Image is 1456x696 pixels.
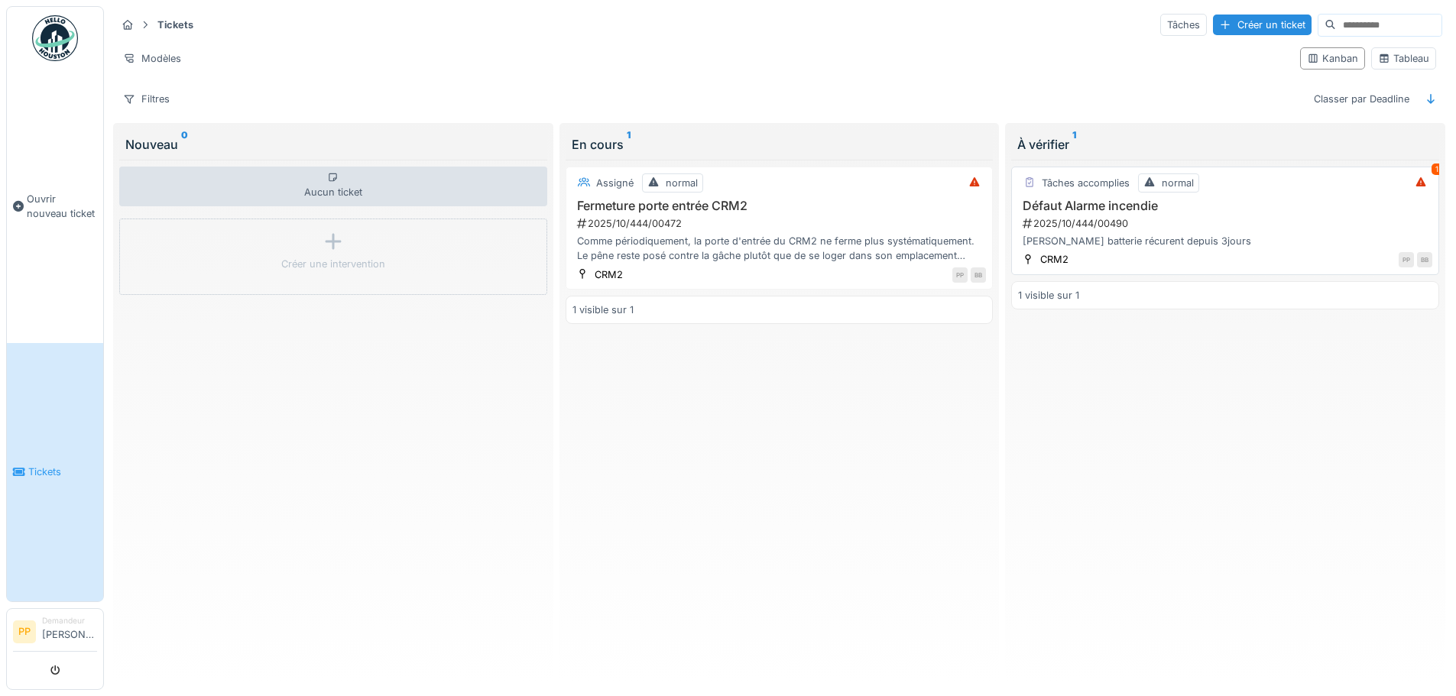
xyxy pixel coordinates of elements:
a: PP Demandeur[PERSON_NAME] [13,615,97,652]
div: BB [1417,252,1432,267]
sup: 1 [627,135,631,154]
div: BB [971,267,986,283]
div: 1 visible sur 1 [1018,288,1079,303]
div: Assigné [596,176,634,190]
h3: Défaut Alarme incendie [1018,199,1432,213]
div: Aucun ticket [119,167,547,206]
div: CRM2 [1040,252,1068,267]
div: PP [1399,252,1414,267]
div: normal [1162,176,1194,190]
div: 1 visible sur 1 [572,303,634,317]
sup: 0 [181,135,188,154]
div: normal [666,176,698,190]
span: Ouvrir nouveau ticket [27,192,97,221]
div: CRM2 [595,267,623,282]
div: Modèles [116,47,188,70]
div: Tableau [1378,51,1429,66]
img: Badge_color-CXgf-gQk.svg [32,15,78,61]
div: Créer une intervention [281,257,385,271]
a: Ouvrir nouveau ticket [7,70,103,343]
div: 2025/10/444/00490 [1021,216,1432,231]
div: Tâches [1160,14,1207,36]
div: PP [952,267,968,283]
div: Demandeur [42,615,97,626]
div: À vérifier [1017,135,1433,154]
a: Tickets [7,343,103,602]
div: 1 [1432,163,1442,175]
div: En cours [572,135,987,154]
li: [PERSON_NAME] [42,615,97,648]
sup: 1 [1072,135,1076,154]
div: Filtres [116,88,177,110]
div: Créer un ticket [1213,15,1312,35]
div: Classer par Deadline [1307,88,1416,110]
span: Tickets [28,465,97,479]
div: 2025/10/444/00472 [576,216,987,231]
div: Nouveau [125,135,541,154]
h3: Fermeture porte entrée CRM2 [572,199,987,213]
div: Tâches accomplies [1042,176,1130,190]
strong: Tickets [151,18,199,32]
div: Comme périodiquement, la porte d'entrée du CRM2 ne ferme plus systématiquement. Le pêne reste pos... [572,234,987,263]
div: Kanban [1307,51,1358,66]
li: PP [13,620,36,643]
div: [PERSON_NAME] batterie récurent depuis 3jours [1018,234,1432,248]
